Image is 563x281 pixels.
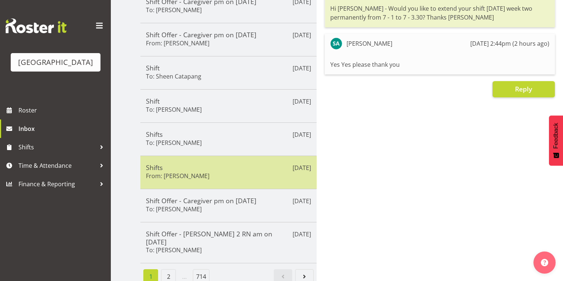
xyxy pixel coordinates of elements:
[146,73,201,80] h6: To: Sheen Catapang
[553,123,559,149] span: Feedback
[293,230,311,239] p: [DATE]
[293,31,311,39] p: [DATE]
[470,39,549,48] div: [DATE] 2:44pm (2 hours ago)
[18,123,107,134] span: Inbox
[146,246,202,254] h6: To: [PERSON_NAME]
[146,130,311,138] h5: Shifts
[146,172,209,180] h6: From: [PERSON_NAME]
[146,6,202,14] h6: To: [PERSON_NAME]
[146,197,311,205] h5: Shift Offer - Caregiver pm on [DATE]
[18,105,107,116] span: Roster
[146,64,311,72] h5: Shift
[541,259,548,266] img: help-xxl-2.png
[146,163,311,171] h5: Shifts
[330,58,549,71] div: Yes Yes please thank you
[293,197,311,205] p: [DATE]
[146,106,202,113] h6: To: [PERSON_NAME]
[330,2,549,24] div: Hi [PERSON_NAME] - Would you like to extend your shift [DATE] week two permanently from 7 - 1 to ...
[146,139,202,146] h6: To: [PERSON_NAME]
[18,178,96,190] span: Finance & Reporting
[492,81,555,97] button: Reply
[293,64,311,73] p: [DATE]
[347,39,392,48] div: [PERSON_NAME]
[18,57,93,68] div: [GEOGRAPHIC_DATA]
[515,84,532,93] span: Reply
[330,38,342,49] img: samah-aboud11218.jpg
[293,163,311,172] p: [DATE]
[146,230,311,246] h5: Shift Offer - [PERSON_NAME] 2 RN am on [DATE]
[18,160,96,171] span: Time & Attendance
[293,130,311,139] p: [DATE]
[18,142,96,153] span: Shifts
[6,18,66,33] img: Rosterit website logo
[146,97,311,105] h5: Shift
[146,205,202,213] h6: To: [PERSON_NAME]
[549,115,563,166] button: Feedback - Show survey
[146,39,209,47] h6: From: [PERSON_NAME]
[146,31,311,39] h5: Shift Offer - Caregiver pm on [DATE]
[293,97,311,106] p: [DATE]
